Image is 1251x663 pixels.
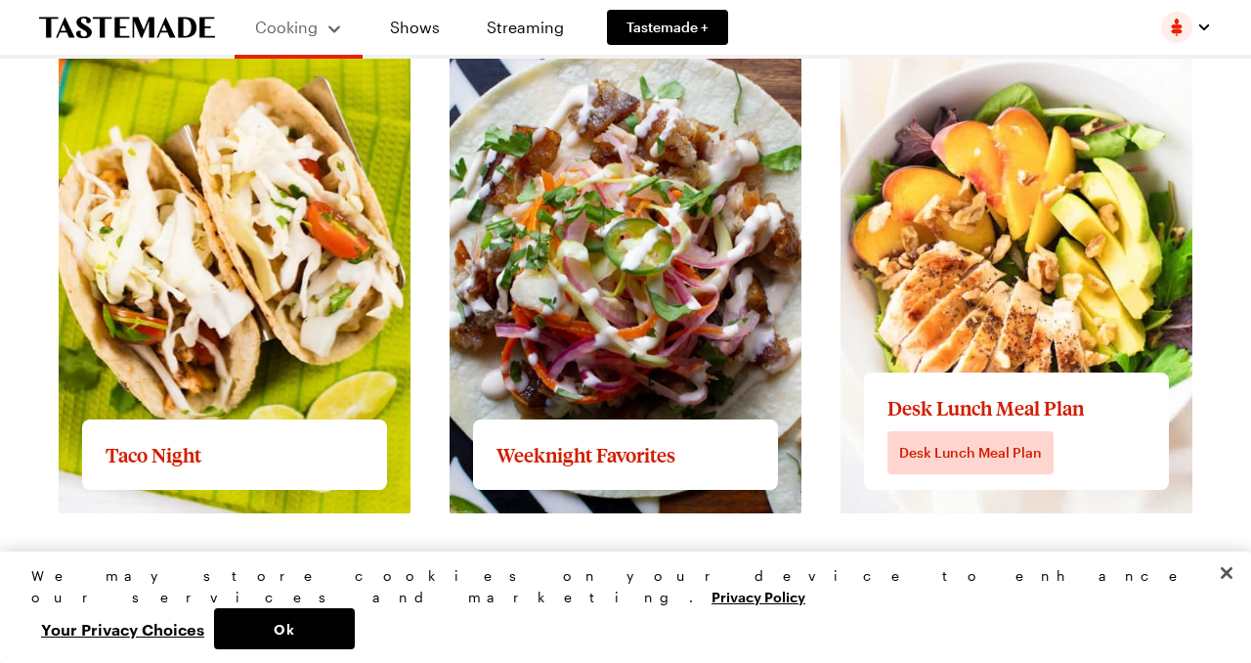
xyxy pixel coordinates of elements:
[1161,12,1192,43] img: Profile picture
[214,608,355,649] button: Ok
[1205,552,1248,595] button: Close
[31,565,1203,649] div: Privacy
[626,18,709,37] span: Tastemade +
[712,587,805,605] a: More information about your privacy, opens in a new tab
[31,608,214,649] button: Your Privacy Choices
[1161,12,1212,43] button: Profile picture
[39,17,215,39] a: To Tastemade Home Page
[255,18,318,36] span: Cooking
[607,10,728,45] a: Tastemade +
[254,8,343,47] button: Cooking
[31,565,1203,608] div: We may store cookies on your device to enhance our services and marketing.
